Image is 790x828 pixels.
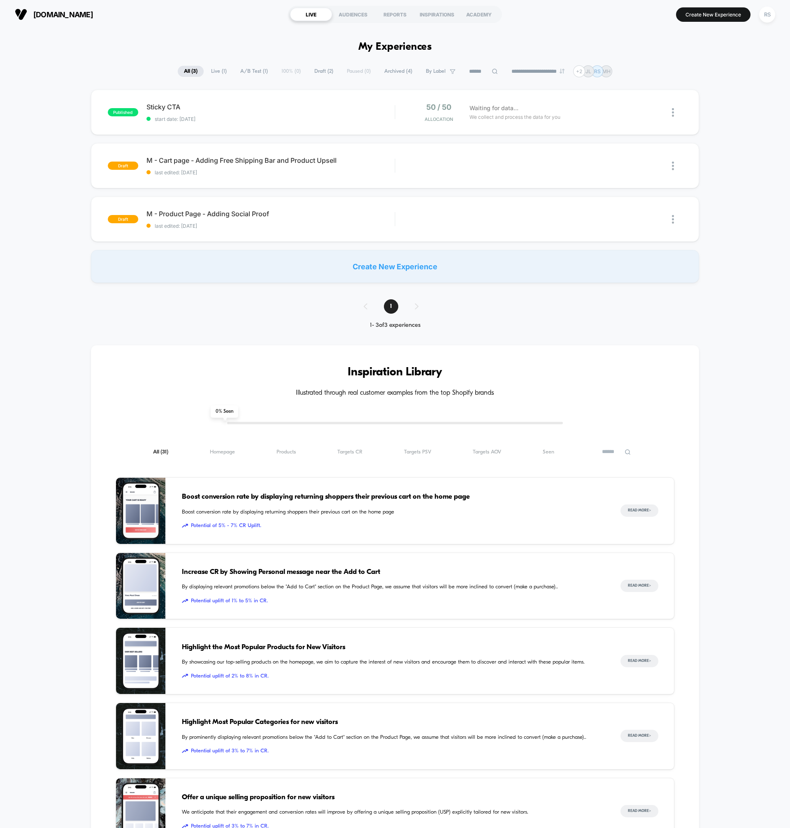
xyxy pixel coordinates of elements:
button: Create New Experience [676,7,750,22]
div: REPORTS [374,8,416,21]
img: By showcasing our top-selling products on the homepage, we aim to capture the interest of new vis... [116,628,165,694]
span: Live ( 1 ) [205,66,233,77]
span: draft [108,162,138,170]
span: 0 % Seen [211,405,238,418]
span: Increase CR by Showing Personal message near the Add to Cart [182,567,604,578]
span: ( 31 ) [160,449,168,455]
img: By prominently displaying relevant promotions below the "Add to Cart" section on the Product Page... [116,703,165,769]
span: We collect and process the data for you [469,113,560,121]
span: By showcasing our top-selling products on the homepage, we aim to capture the interest of new vis... [182,658,604,666]
span: Allocation [425,116,453,122]
div: ACADEMY [458,8,500,21]
span: draft [108,215,138,223]
span: last edited: [DATE] [146,223,395,229]
div: LIVE [290,8,332,21]
span: last edited: [DATE] [146,169,395,176]
span: [DOMAIN_NAME] [33,10,93,19]
button: Read More> [620,580,658,592]
div: INSPIRATIONS [416,8,458,21]
span: M - Product Page - Adding Social Proof [146,210,395,218]
span: We anticipate that their engagement and conversion rates will improve by offering a unique sellin... [182,808,604,816]
span: Offer a unique selling proposition for new visitors [182,792,604,803]
span: All [153,449,168,455]
span: All ( 3 ) [178,66,204,77]
img: By displaying relevant promotions below the "Add to Cart" section on the Product Page, we assume ... [116,553,165,619]
span: Products [276,449,296,455]
span: Targets PSV [404,449,431,455]
span: Highlight Most Popular Categories for new visitors [182,717,604,728]
span: Archived ( 4 ) [378,66,418,77]
button: [DOMAIN_NAME] [12,8,95,21]
div: AUDIENCES [332,8,374,21]
span: 50 / 50 [426,103,451,111]
button: Read More> [620,655,658,667]
button: Read More> [620,805,658,817]
h3: Inspiration Library [116,366,674,379]
button: RS [757,6,778,23]
div: RS [759,7,775,23]
span: Potential of 5% - 7% CR Uplift. [182,522,604,530]
img: end [560,69,565,74]
div: Create New Experience [91,250,699,283]
span: Boost conversion rate by displaying returning shoppers their previous cart on the home page [182,508,604,516]
span: Homepage [210,449,235,455]
span: M - Cart page - Adding Free Shipping Bar and Product Upsell [146,156,395,164]
span: Targets CR [337,449,362,455]
span: By prominently displaying relevant promotions below the "Add to Cart" section on the Product Page... [182,733,604,742]
button: Read More> [620,504,658,517]
span: A/B Test ( 1 ) [234,66,274,77]
img: close [672,215,674,224]
div: 1 - 3 of 3 experiences [355,322,435,329]
span: published [108,108,138,116]
p: MH [602,68,611,74]
img: close [672,162,674,170]
span: Potential uplift of 1% to 5% in CR. [182,597,604,605]
span: start date: [DATE] [146,116,395,122]
span: 1 [384,299,398,314]
span: Sticky CTA [146,103,395,111]
span: Targets AOV [473,449,501,455]
p: RS [594,68,601,74]
span: Waiting for data... [469,104,518,113]
span: Seen [543,449,554,455]
span: Draft ( 2 ) [308,66,339,77]
img: Boost conversion rate by displaying returning shoppers their previous cart on the home page [116,478,165,544]
img: close [672,108,674,117]
h1: My Experiences [358,41,432,53]
p: JL [586,68,591,74]
img: Visually logo [15,8,27,21]
span: Boost conversion rate by displaying returning shoppers their previous cart on the home page [182,492,604,502]
div: + 2 [573,65,585,77]
span: Potential uplift of 2% to 8% in CR. [182,672,604,680]
span: Highlight the Most Popular Products for New Visitors [182,642,604,653]
h4: Illustrated through real customer examples from the top Shopify brands [116,389,674,397]
span: By Label [426,68,446,74]
span: By displaying relevant promotions below the "Add to Cart" section on the Product Page, we assume ... [182,583,604,591]
button: Read More> [620,730,658,742]
span: Potential uplift of 3% to 7% in CR. [182,747,604,755]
